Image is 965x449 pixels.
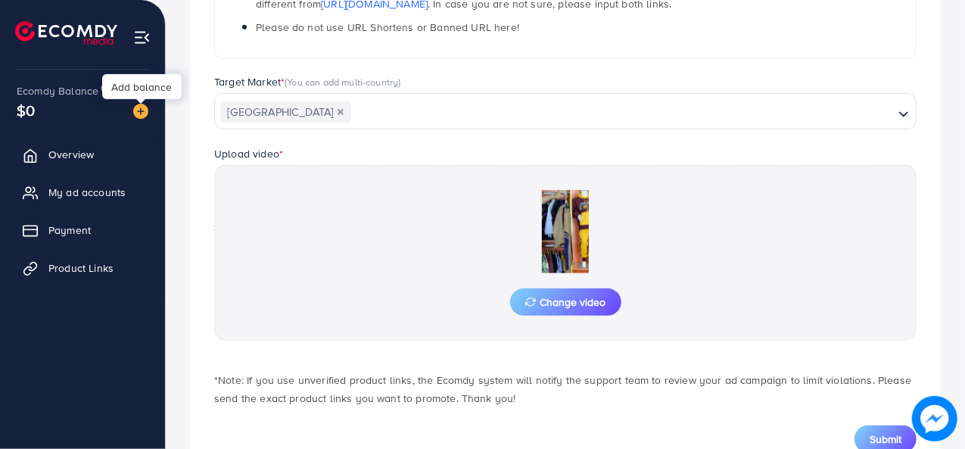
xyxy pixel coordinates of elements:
span: Overview [48,147,94,162]
a: Overview [11,139,154,170]
a: Product Links [11,253,154,283]
span: Submit [870,432,901,447]
div: Search for option [214,93,917,129]
span: Ecomdy Balance [17,83,98,98]
img: Preview Image [490,190,641,273]
label: Target Market [214,74,401,89]
span: My ad accounts [48,185,126,200]
button: Change video [510,288,621,316]
span: $0 [17,99,35,121]
span: Change video [525,297,606,307]
button: Deselect Pakistan [337,108,344,116]
p: *Note: If you use unverified product links, the Ecomdy system will notify the support team to rev... [214,371,917,407]
a: Payment [11,215,154,245]
span: Payment [48,223,91,238]
label: Upload video [214,146,283,161]
span: Product Links [48,260,114,276]
img: menu [133,29,151,46]
div: Add balance [102,74,182,99]
span: [GEOGRAPHIC_DATA] [220,101,351,123]
span: (You can add multi-country) [285,75,400,89]
a: My ad accounts [11,177,154,207]
input: Search for option [353,101,892,124]
img: logo [15,21,117,45]
img: image [912,396,957,441]
img: image [133,104,148,119]
span: Please do not use URL Shortens or Banned URL here! [256,20,519,35]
